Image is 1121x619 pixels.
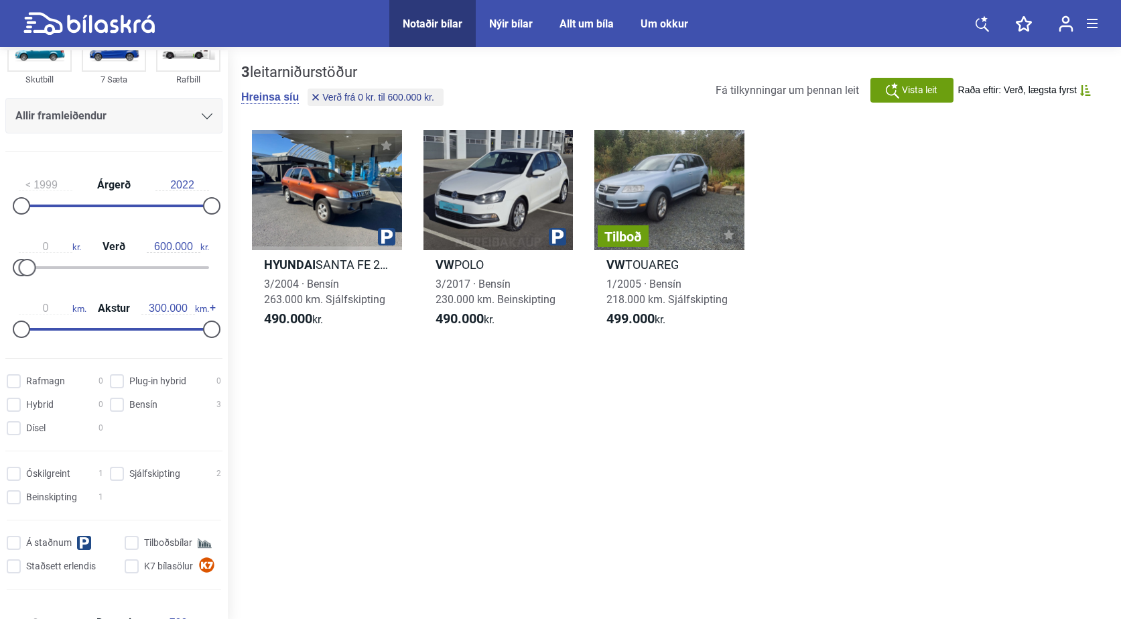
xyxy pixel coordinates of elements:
span: Fá tilkynningar um þennan leit [716,84,859,97]
a: Allt um bíla [559,17,614,30]
img: parking.png [378,228,395,245]
span: Tilboðsbílar [144,536,192,550]
span: Verð [99,241,129,252]
span: Raða eftir: Verð, lægsta fyrst [958,85,1077,96]
b: 490.000 [264,311,312,327]
a: Nýir bílar [489,17,533,30]
a: Um okkur [641,17,688,30]
span: kr. [606,311,665,327]
div: 7 Sæta [82,72,146,87]
span: Árgerð [94,180,134,190]
span: 0 [216,374,221,388]
span: Á staðnum [26,536,72,550]
button: Hreinsa síu [241,91,299,104]
span: Dísel [26,421,46,435]
b: 3 [241,64,250,80]
a: VWPOLO3/2017 · Bensín230.000 km. Beinskipting490.000kr. [423,130,574,339]
span: 1/2005 · Bensín 218.000 km. Sjálfskipting [606,278,728,306]
span: 3/2004 · Bensín 263.000 km. Sjálfskipting [264,278,385,306]
span: 0 [98,398,103,412]
span: Sjálfskipting [129,467,180,481]
span: Hybrid [26,398,54,412]
span: Bensín [129,398,157,412]
span: Akstur [94,303,133,314]
span: Beinskipting [26,490,77,504]
span: 3 [216,398,221,412]
a: HyundaiSANTA FE 2,7 V63/2004 · Bensín263.000 km. Sjálfskipting490.000kr. [252,130,402,339]
b: Hyundai [264,258,316,272]
span: Rafmagn [26,374,65,388]
h2: SANTA FE 2,7 V6 [252,257,402,272]
button: Verð frá 0 kr. til 600.000 kr. [308,89,444,106]
button: Raða eftir: Verð, lægsta fyrst [958,85,1091,96]
div: Skutbíll [7,72,72,87]
span: 0 [98,374,103,388]
span: Óskilgreint [26,467,70,481]
span: 3/2017 · Bensín 230.000 km. Beinskipting [436,278,555,306]
span: kr. [147,241,209,253]
b: 499.000 [606,311,655,327]
span: kr. [19,241,81,253]
span: 1 [98,490,103,504]
a: Notaðir bílar [403,17,462,30]
b: VW [606,258,625,272]
span: 1 [98,467,103,481]
span: Allir framleiðendur [15,107,107,125]
span: Tilboð [604,230,642,243]
span: Vista leit [902,83,937,97]
span: 2 [216,467,221,481]
a: TilboðVWTOUAREG1/2005 · Bensín218.000 km. Sjálfskipting499.000kr. [594,130,744,339]
span: km. [19,302,86,315]
span: Verð frá 0 kr. til 600.000 kr. [322,93,434,102]
span: K7 bílasölur [144,559,193,573]
img: parking.png [549,228,566,245]
span: Staðsett erlendis [26,559,96,573]
span: km. [141,302,209,315]
span: kr. [264,311,323,327]
h2: TOUAREG [594,257,744,272]
h2: POLO [423,257,574,272]
b: VW [436,258,454,272]
span: 0 [98,421,103,435]
span: kr. [436,311,494,327]
span: Plug-in hybrid [129,374,186,388]
b: 490.000 [436,311,484,327]
img: user-login.svg [1059,15,1073,32]
div: leitarniðurstöður [241,64,447,81]
div: Rafbíll [156,72,220,87]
